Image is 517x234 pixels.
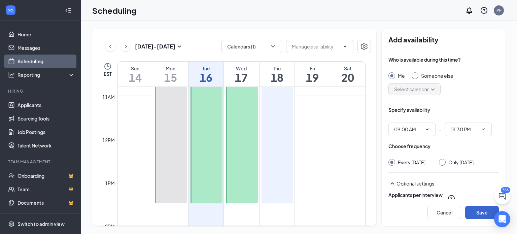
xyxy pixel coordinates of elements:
[92,5,137,16] h1: Scheduling
[388,56,461,63] div: Who is available during this time?
[388,106,430,113] div: Specify availability
[8,71,15,78] svg: Analysis
[295,65,330,72] div: Fri
[18,112,75,125] a: Sourcing Tools
[18,125,75,139] a: Job Postings
[224,65,259,72] div: Wed
[188,72,223,83] h1: 16
[18,41,75,55] a: Messages
[18,209,75,223] a: SurveysCrown
[18,221,65,227] div: Switch to admin view
[448,159,474,166] div: Only [DATE]
[447,194,455,202] svg: QuestionInfo
[330,72,365,83] h1: 20
[175,42,183,51] svg: SmallChevronDown
[465,6,473,14] svg: Notifications
[342,44,348,49] svg: ChevronDown
[188,65,223,72] div: Tue
[501,187,510,193] div: 356
[101,136,116,144] div: 12pm
[388,36,499,44] h2: Add availability
[104,223,116,230] div: 2pm
[188,62,223,87] a: September 16, 2025
[123,42,129,51] svg: ChevronRight
[18,196,75,209] a: DocumentsCrown
[424,127,430,132] svg: ChevronDown
[101,93,116,101] div: 11am
[18,98,75,112] a: Applicants
[153,65,188,72] div: Mon
[398,72,405,79] div: Me
[153,72,188,83] h1: 15
[388,192,443,198] div: Applicants per interview
[104,70,112,77] span: EST
[480,6,488,14] svg: QuestionInfo
[18,71,75,78] div: Reporting
[8,221,15,227] svg: Settings
[118,72,153,83] h1: 14
[498,192,506,200] svg: ChatActive
[224,62,259,87] a: September 17, 2025
[118,62,153,87] a: September 14, 2025
[8,159,74,165] div: Team Management
[260,65,295,72] div: Thu
[421,72,453,79] div: Someone else
[18,169,75,182] a: OnboardingCrown
[357,40,371,53] button: Settings
[292,43,340,50] input: Manage availability
[330,62,365,87] a: September 20, 2025
[104,179,116,187] div: 1pm
[18,28,75,41] a: Home
[496,7,502,13] div: PF
[107,42,114,51] svg: ChevronLeft
[494,211,510,227] div: Open Intercom Messenger
[18,182,75,196] a: TeamCrown
[388,123,499,136] div: -
[260,72,295,83] h1: 18
[135,43,175,50] h3: [DATE] - [DATE]
[260,62,295,87] a: September 18, 2025
[105,41,115,52] button: ChevronLeft
[153,62,188,87] a: September 15, 2025
[18,139,75,152] a: Talent Network
[121,41,131,52] button: ChevronRight
[481,127,486,132] svg: ChevronDown
[388,143,430,149] div: Choose frequency
[221,40,282,53] button: Calendars (1)ChevronDown
[330,65,365,72] div: Sat
[398,159,425,166] div: Every [DATE]
[270,43,276,50] svg: ChevronDown
[388,179,499,188] div: Optional settings
[360,42,368,51] svg: Settings
[118,65,153,72] div: Sun
[65,7,72,14] svg: Collapse
[295,72,330,83] h1: 19
[397,180,499,187] div: Optional settings
[18,55,75,68] a: Scheduling
[295,62,330,87] a: September 19, 2025
[224,72,259,83] h1: 17
[388,179,397,188] svg: SmallChevronUp
[104,62,112,70] svg: Clock
[494,188,510,204] button: ChatActive
[8,88,74,94] div: Hiring
[427,206,461,219] button: Cancel
[7,7,14,13] svg: WorkstreamLogo
[465,206,499,219] button: Save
